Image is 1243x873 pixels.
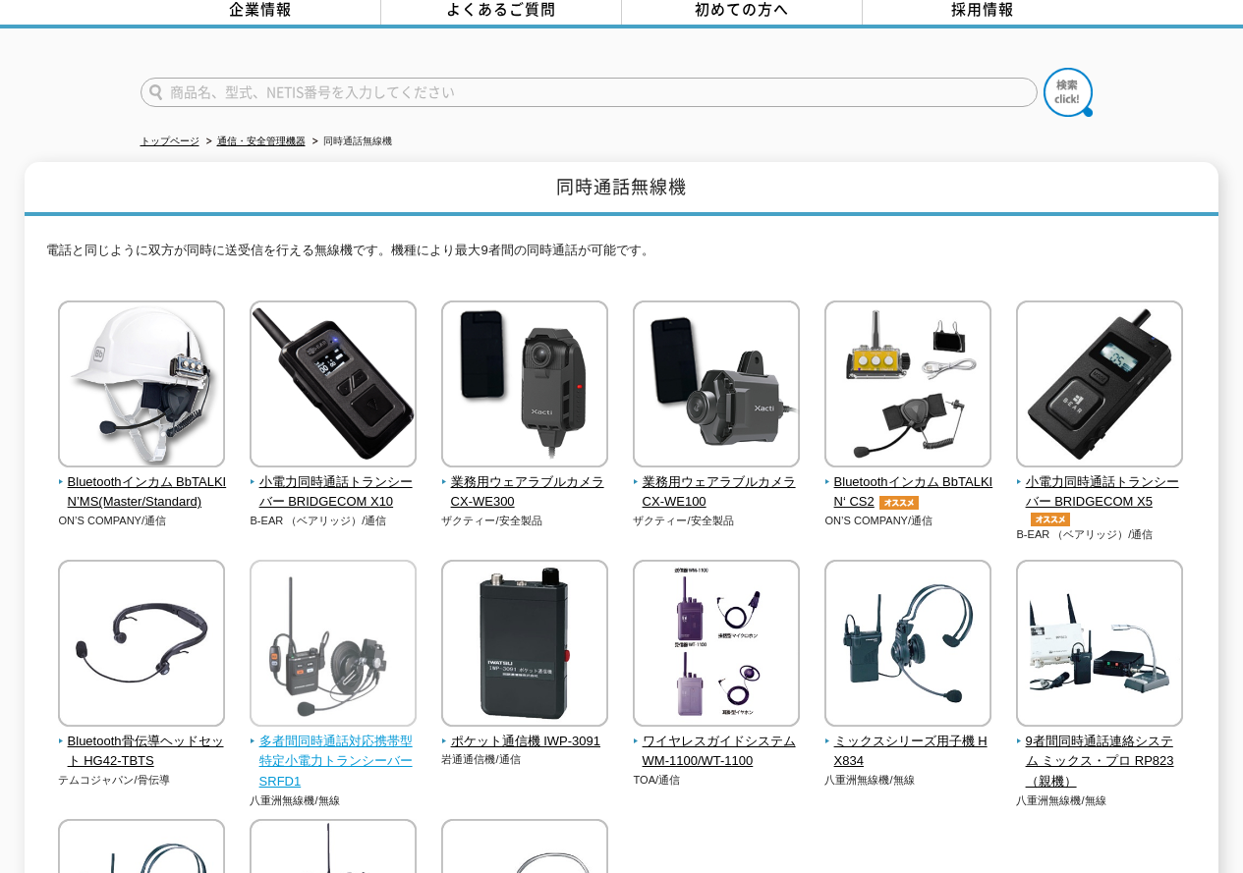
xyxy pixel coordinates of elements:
span: ポケット通信機 IWP-3091 [441,732,609,752]
a: 多者間同時通話対応携帯型 特定小電力トランシーバー SRFD1 [250,713,418,792]
a: ワイヤレスガイドシステム WM-1100/WT-1100 [633,713,801,772]
span: Bluetooth骨伝導ヘッドセット HG42-TBTS [58,732,226,773]
p: 八重洲無線機/無線 [250,792,418,809]
span: 小電力同時通話トランシーバー BRIDGECOM X5 [1016,472,1184,527]
a: 業務用ウェアラブルカメラ CX-WE100 [633,454,801,513]
img: ミックスシリーズ用子機 HX834 [824,560,991,732]
p: 岩通通信機/通信 [441,751,609,768]
a: Bluetoothインカム BbTALKIN‘ CS2オススメ [824,454,992,513]
span: 多者間同時通話対応携帯型 特定小電力トランシーバー SRFD1 [250,732,418,792]
p: テムコジャパン/骨伝導 [58,772,226,789]
img: オススメ [875,496,924,510]
img: Bluetooth骨伝導ヘッドセット HG42-TBTS [58,560,225,732]
span: ミックスシリーズ用子機 HX834 [824,732,992,773]
p: ON’S COMPANY/通信 [58,513,226,529]
img: Bluetoothインカム BbTALKIN‘ CS2 [824,300,991,472]
img: 業務用ウェアラブルカメラ CX-WE100 [633,300,800,472]
span: 小電力同時通話トランシーバー BRIDGECOM X10 [250,472,418,514]
p: 八重洲無線機/無線 [1016,792,1184,809]
span: Bluetoothインカム BbTALKIN’MS(Master/Standard) [58,472,226,514]
img: 9者間同時通話連絡システム ミックス・プロ RP823（親機） [1016,560,1183,732]
a: 通信・安全管理機器 [217,136,306,146]
img: ワイヤレスガイドシステム WM-1100/WT-1100 [633,560,800,732]
span: 業務用ウェアラブルカメラ CX-WE300 [441,472,609,514]
img: 小電力同時通話トランシーバー BRIDGECOM X10 [250,300,417,472]
p: B-EAR （ベアリッジ）/通信 [1016,526,1184,543]
a: 業務用ウェアラブルカメラ CX-WE300 [441,454,609,513]
p: TOA/通信 [633,772,801,789]
a: ミックスシリーズ用子機 HX834 [824,713,992,772]
img: 小電力同時通話トランシーバー BRIDGECOM X5 [1016,300,1183,472]
img: btn_search.png [1044,68,1093,117]
p: ON’S COMPANY/通信 [824,513,992,529]
a: Bluetooth骨伝導ヘッドセット HG42-TBTS [58,713,226,772]
img: 多者間同時通話対応携帯型 特定小電力トランシーバー SRFD1 [250,560,417,732]
p: ザクティー/安全製品 [633,513,801,529]
img: 業務用ウェアラブルカメラ CX-WE300 [441,300,608,472]
img: オススメ [1026,513,1075,526]
h1: 同時通話無線機 [25,162,1217,216]
p: 八重洲無線機/無線 [824,772,992,789]
span: ワイヤレスガイドシステム WM-1100/WT-1100 [633,732,801,773]
p: ザクティー/安全製品 [441,513,609,529]
input: 商品名、型式、NETIS番号を入力してください [141,78,1038,107]
span: 9者間同時通話連絡システム ミックス・プロ RP823（親機） [1016,732,1184,792]
a: トップページ [141,136,199,146]
img: Bluetoothインカム BbTALKIN’MS(Master/Standard) [58,300,225,472]
a: 小電力同時通話トランシーバー BRIDGECOM X10 [250,454,418,513]
a: 小電力同時通話トランシーバー BRIDGECOM X5オススメ [1016,454,1184,526]
a: 9者間同時通話連絡システム ミックス・プロ RP823（親機） [1016,713,1184,792]
span: Bluetoothインカム BbTALKIN‘ CS2 [824,472,992,514]
p: 電話と同じように双方が同時に送受信を行える無線機です。機種により最大9者間の同時通話が可能です。 [46,241,1196,271]
a: ポケット通信機 IWP-3091 [441,713,609,752]
img: ポケット通信機 IWP-3091 [441,560,608,732]
p: B-EAR （ベアリッジ）/通信 [250,513,418,529]
li: 同時通話無線機 [309,132,392,152]
a: Bluetoothインカム BbTALKIN’MS(Master/Standard) [58,454,226,513]
span: 業務用ウェアラブルカメラ CX-WE100 [633,472,801,514]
